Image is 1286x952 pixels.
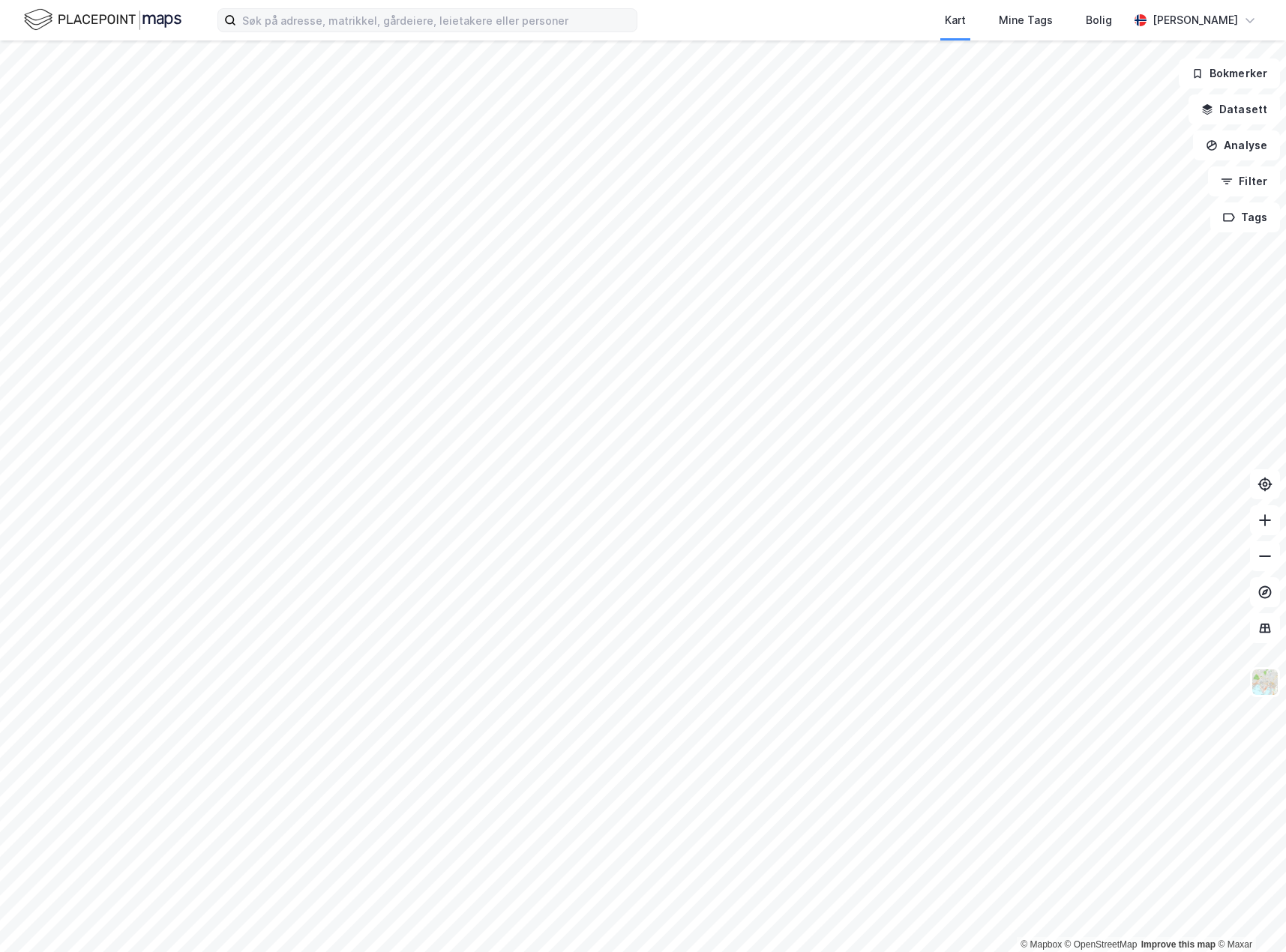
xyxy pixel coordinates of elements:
[1153,11,1238,29] div: [PERSON_NAME]
[24,7,181,33] img: logo.f888ab2527a4732fd821a326f86c7f29.svg
[999,11,1053,29] div: Mine Tags
[945,11,966,29] div: Kart
[1211,880,1286,952] iframe: Chat Widget
[1086,11,1112,29] div: Bolig
[236,9,637,31] input: Søk på adresse, matrikkel, gårdeiere, leietakere eller personer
